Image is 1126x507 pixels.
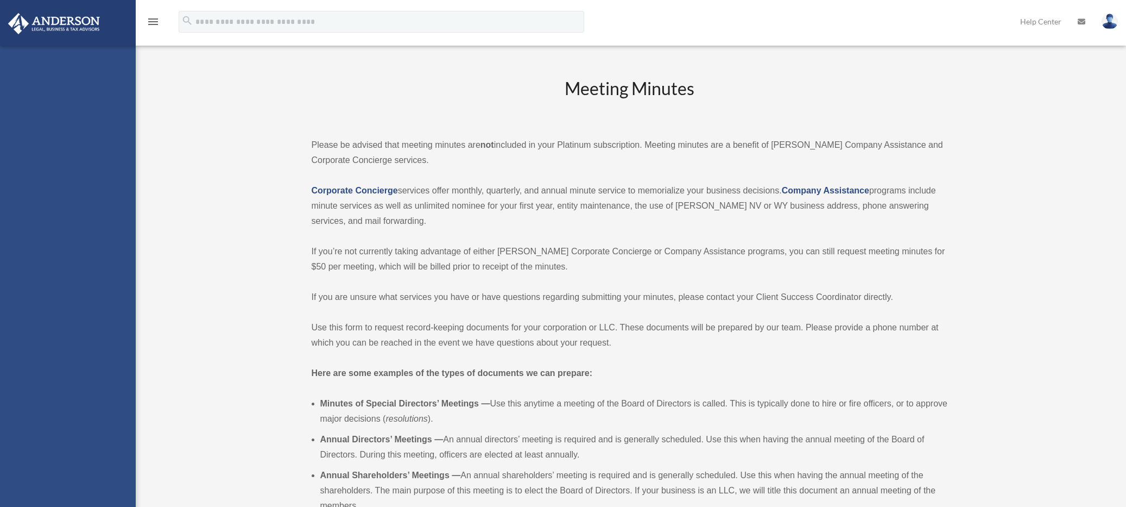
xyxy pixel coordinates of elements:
[147,15,160,28] i: menu
[320,471,461,480] b: Annual Shareholders’ Meetings —
[312,183,948,229] p: services offer monthly, quarterly, and annual minute service to memorialize your business decisio...
[181,15,193,27] i: search
[312,244,948,274] p: If you’re not currently taking advantage of either [PERSON_NAME] Corporate Concierge or Company A...
[312,186,398,195] a: Corporate Concierge
[5,13,103,34] img: Anderson Advisors Platinum Portal
[320,396,948,427] li: Use this anytime a meeting of the Board of Directors is called. This is typically done to hire or...
[312,77,948,122] h2: Meeting Minutes
[312,290,948,305] p: If you are unsure what services you have or have questions regarding submitting your minutes, ple...
[320,435,444,444] b: Annual Directors’ Meetings —
[312,368,593,378] strong: Here are some examples of the types of documents we can prepare:
[1102,14,1118,29] img: User Pic
[782,186,869,195] a: Company Assistance
[312,137,948,168] p: Please be advised that meeting minutes are included in your Platinum subscription. Meeting minute...
[320,399,490,408] b: Minutes of Special Directors’ Meetings —
[385,414,427,423] em: resolutions
[320,432,948,462] li: An annual directors’ meeting is required and is generally scheduled. Use this when having the ann...
[147,19,160,28] a: menu
[312,320,948,350] p: Use this form to request record-keeping documents for your corporation or LLC. These documents wi...
[480,140,494,149] strong: not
